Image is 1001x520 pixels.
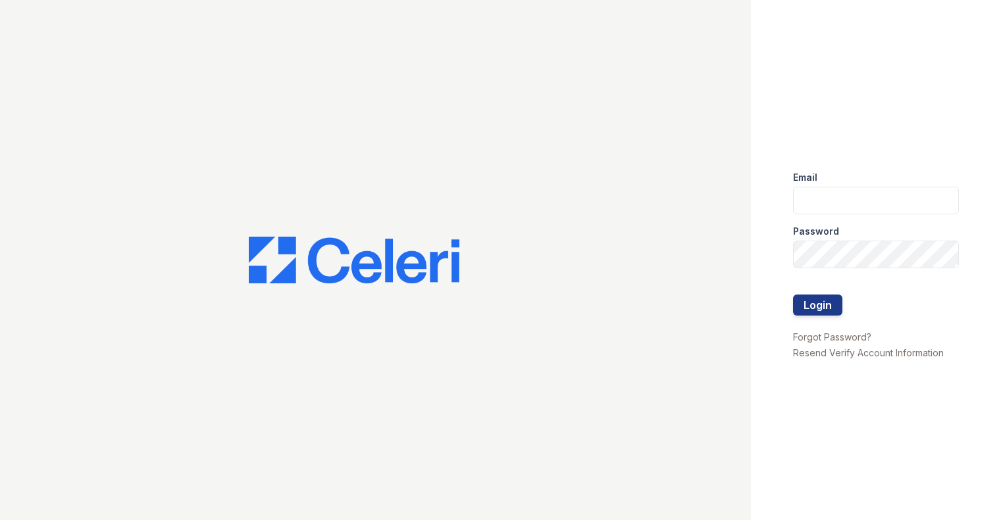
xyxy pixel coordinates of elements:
a: Resend Verify Account Information [793,347,944,358]
label: Password [793,225,839,238]
a: Forgot Password? [793,331,871,343]
img: CE_Logo_Blue-a8612792a0a2168367f1c8372b55b34899dd931a85d93a1a3d3e32e68fde9ad4.png [249,237,459,284]
button: Login [793,295,842,316]
label: Email [793,171,817,184]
